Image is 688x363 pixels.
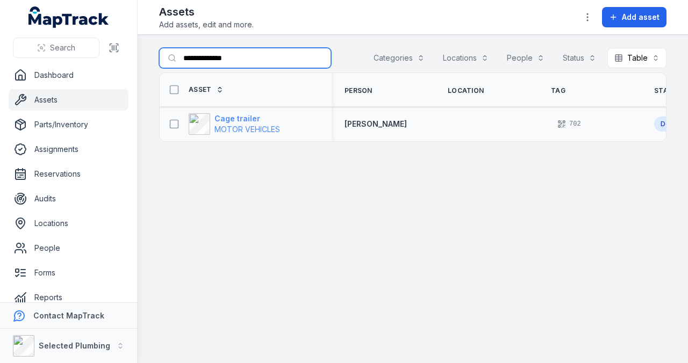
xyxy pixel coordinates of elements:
[551,86,565,95] span: Tag
[13,38,99,58] button: Search
[159,4,254,19] h2: Assets
[345,86,372,95] span: Person
[9,188,128,209] a: Audits
[214,125,280,134] span: MOTOR VEHICLES
[189,85,224,94] a: Asset
[9,139,128,160] a: Assignments
[9,114,128,135] a: Parts/Inventory
[607,48,666,68] button: Table
[9,163,128,185] a: Reservations
[345,119,407,129] a: [PERSON_NAME]
[214,113,280,124] strong: Cage trailer
[602,7,666,27] button: Add asset
[9,287,128,308] a: Reports
[448,86,484,95] span: Location
[9,262,128,284] a: Forms
[654,86,682,95] span: Status
[159,19,254,30] span: Add assets, edit and more.
[9,64,128,86] a: Dashboard
[39,341,110,350] strong: Selected Plumbing
[500,48,551,68] button: People
[50,42,75,53] span: Search
[189,113,280,135] a: Cage trailerMOTOR VEHICLES
[556,48,603,68] button: Status
[9,89,128,111] a: Assets
[9,213,128,234] a: Locations
[189,85,212,94] span: Asset
[551,117,587,132] div: 702
[33,311,104,320] strong: Contact MapTrack
[622,12,660,23] span: Add asset
[9,237,128,259] a: People
[28,6,109,28] a: MapTrack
